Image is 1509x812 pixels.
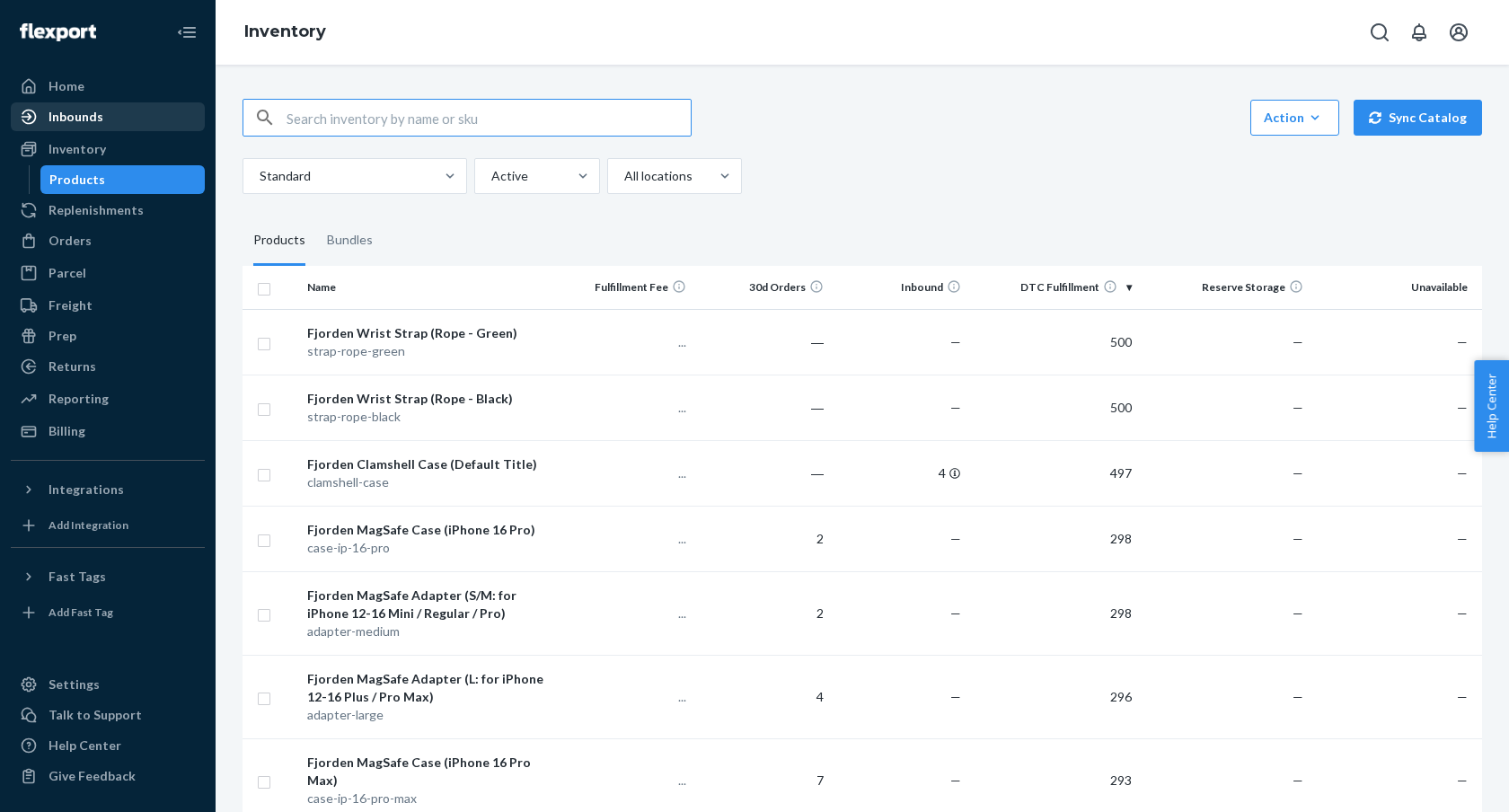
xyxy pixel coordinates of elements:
[11,352,205,381] a: Returns
[1457,605,1468,621] span: —
[564,772,687,790] p: ...
[968,440,1140,506] td: 497
[11,102,205,131] a: Inbounds
[564,688,687,706] p: ...
[564,399,687,417] p: ...
[11,417,205,446] a: Billing
[307,408,550,426] div: strap-rope-black
[49,296,93,314] div: Freight
[564,530,687,548] p: ...
[49,108,103,126] div: Inbounds
[968,266,1140,309] th: DTC Fulfillment
[490,167,491,185] input: Active
[49,767,136,785] div: Give Feedback
[307,390,550,408] div: Fjorden Wrist Strap (Rope - Black)
[307,342,550,360] div: strap-rope-green
[307,521,550,539] div: Fjorden MagSafe Case (iPhone 16 Pro)
[307,622,550,640] div: adapter-medium
[1457,334,1468,349] span: —
[831,440,968,506] td: 4
[968,655,1140,738] td: 296
[11,322,205,350] a: Prep
[49,737,121,755] div: Help Center
[49,264,86,282] div: Parcel
[968,506,1140,571] td: 298
[11,226,205,255] a: Orders
[11,701,205,729] a: Talk to Support
[253,216,305,266] div: Products
[1457,689,1468,704] span: —
[307,587,550,622] div: Fjorden MagSafe Adapter (S/M: for iPhone 12-16 Mini / Regular / Pro)
[287,100,691,136] input: Search inventory by name or sku
[693,571,831,655] td: 2
[557,266,694,309] th: Fulfillment Fee
[693,309,831,375] td: ―
[1264,109,1326,127] div: Action
[49,605,113,620] div: Add Fast Tag
[11,762,205,790] button: Give Feedback
[1310,266,1482,309] th: Unavailable
[1457,531,1468,546] span: —
[258,167,260,185] input: Standard
[1362,14,1398,50] button: Open Search Box
[950,689,961,704] span: —
[307,670,550,706] div: Fjorden MagSafe Adapter (L: for iPhone 12-16 Plus / Pro Max)
[1293,334,1303,349] span: —
[564,333,687,351] p: ...
[307,706,550,724] div: adapter-large
[307,473,550,491] div: clamshell-case
[244,22,326,41] a: Inventory
[1293,772,1303,788] span: —
[169,14,205,50] button: Close Navigation
[564,464,687,482] p: ...
[11,384,205,413] a: Reporting
[49,357,96,375] div: Returns
[693,440,831,506] td: ―
[49,517,128,533] div: Add Integration
[1474,360,1509,452] span: Help Center
[11,670,205,699] a: Settings
[831,266,968,309] th: Inbound
[950,605,961,621] span: —
[20,23,96,41] img: Flexport logo
[49,675,100,693] div: Settings
[49,77,84,95] div: Home
[11,511,205,540] a: Add Integration
[11,135,205,163] a: Inventory
[40,165,206,194] a: Products
[1293,605,1303,621] span: —
[622,167,624,185] input: All locations
[693,506,831,571] td: 2
[1457,400,1468,415] span: —
[49,327,76,345] div: Prep
[950,334,961,349] span: —
[1293,400,1303,415] span: —
[49,706,142,724] div: Talk to Support
[968,309,1140,375] td: 500
[49,171,105,189] div: Products
[11,731,205,760] a: Help Center
[1293,689,1303,704] span: —
[1250,100,1339,136] button: Action
[49,140,106,158] div: Inventory
[693,375,831,440] td: ―
[11,475,205,504] button: Integrations
[307,455,550,473] div: Fjorden Clamshell Case (Default Title)
[11,291,205,320] a: Freight
[49,568,106,586] div: Fast Tags
[307,790,550,808] div: case-ip-16-pro-max
[49,481,124,499] div: Integrations
[307,324,550,342] div: Fjorden Wrist Strap (Rope - Green)
[968,375,1140,440] td: 500
[968,571,1140,655] td: 298
[1293,531,1303,546] span: —
[300,266,557,309] th: Name
[693,266,831,309] th: 30d Orders
[1139,266,1310,309] th: Reserve Storage
[1441,14,1477,50] button: Open account menu
[11,562,205,591] button: Fast Tags
[230,6,340,58] ol: breadcrumbs
[307,539,550,557] div: case-ip-16-pro
[693,655,831,738] td: 4
[11,72,205,101] a: Home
